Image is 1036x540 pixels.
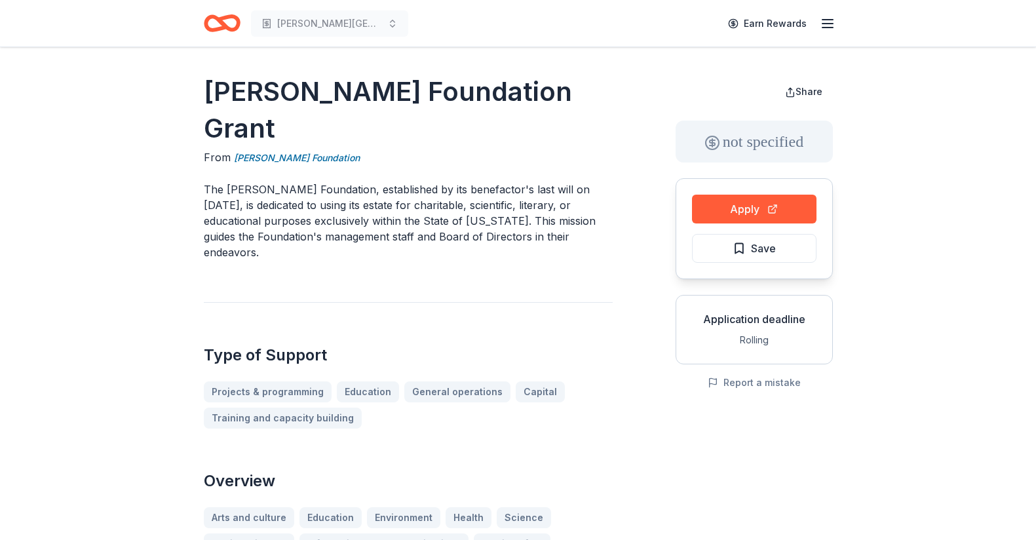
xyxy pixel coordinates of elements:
span: [PERSON_NAME][GEOGRAPHIC_DATA] [277,16,382,31]
a: Training and capacity building [204,408,362,429]
div: From [204,149,613,166]
button: Apply [692,195,816,223]
button: Share [775,79,833,105]
h1: [PERSON_NAME] Foundation Grant [204,73,613,147]
span: Save [751,240,776,257]
a: [PERSON_NAME] Foundation [234,150,360,166]
a: Projects & programming [204,381,332,402]
div: not specified [676,121,833,163]
a: General operations [404,381,510,402]
a: Earn Rewards [720,12,815,35]
span: Share [796,86,822,97]
h2: Type of Support [204,345,613,366]
div: Application deadline [687,311,822,327]
button: Report a mistake [708,375,801,391]
a: Home [204,8,240,39]
p: The [PERSON_NAME] Foundation, established by its benefactor's last will on [DATE], is dedicated t... [204,182,613,260]
h2: Overview [204,471,613,492]
a: Education [337,381,399,402]
button: [PERSON_NAME][GEOGRAPHIC_DATA] [251,10,408,37]
button: Save [692,234,816,263]
div: Rolling [687,332,822,348]
a: Capital [516,381,565,402]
